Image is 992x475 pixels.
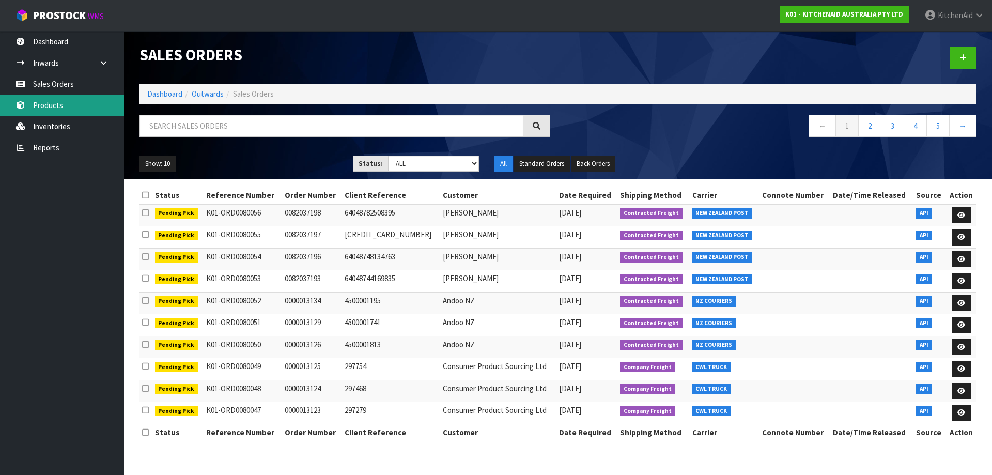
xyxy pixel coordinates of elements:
[949,115,977,137] a: →
[342,424,440,440] th: Client Reference
[440,314,556,336] td: Andoo NZ
[440,187,556,204] th: Customer
[440,204,556,226] td: [PERSON_NAME]
[559,296,581,305] span: [DATE]
[690,424,760,440] th: Carrier
[342,270,440,293] td: 64048744169835
[155,318,198,329] span: Pending Pick
[440,424,556,440] th: Customer
[342,314,440,336] td: 4500001741
[620,208,683,219] span: Contracted Freight
[946,424,977,440] th: Action
[559,361,581,371] span: [DATE]
[946,187,977,204] th: Action
[204,270,282,293] td: K01-ORD0080053
[692,340,736,350] span: NZ COURIERS
[514,156,570,172] button: Standard Orders
[16,9,28,22] img: cube-alt.png
[617,424,689,440] th: Shipping Method
[204,226,282,249] td: K01-ORD0080055
[692,231,753,241] span: NEW ZEALAND POST
[282,292,342,314] td: 0000013134
[147,89,182,99] a: Dashboard
[620,406,675,417] span: Company Freight
[830,424,913,440] th: Date/Time Released
[204,358,282,380] td: K01-ORD0080049
[692,318,736,329] span: NZ COURIERS
[282,336,342,358] td: 0000013126
[617,187,689,204] th: Shipping Method
[559,340,581,349] span: [DATE]
[155,362,198,373] span: Pending Pick
[440,292,556,314] td: Andoo NZ
[342,292,440,314] td: 4500001195
[155,296,198,307] span: Pending Pick
[916,384,932,394] span: API
[342,336,440,358] td: 4500001813
[155,208,198,219] span: Pending Pick
[155,406,198,417] span: Pending Pick
[204,314,282,336] td: K01-ORD0080051
[88,11,104,21] small: WMS
[282,226,342,249] td: 0082037197
[620,274,683,285] span: Contracted Freight
[282,402,342,424] td: 0000013123
[559,208,581,218] span: [DATE]
[881,115,904,137] a: 3
[282,187,342,204] th: Order Number
[282,270,342,293] td: 0082037193
[359,159,383,168] strong: Status:
[858,115,881,137] a: 2
[342,187,440,204] th: Client Reference
[282,380,342,402] td: 0000013124
[139,156,176,172] button: Show: 10
[440,380,556,402] td: Consumer Product Sourcing Ltd
[916,362,932,373] span: API
[692,208,753,219] span: NEW ZEALAND POST
[620,231,683,241] span: Contracted Freight
[620,384,675,394] span: Company Freight
[913,424,946,440] th: Source
[559,317,581,327] span: [DATE]
[440,270,556,293] td: [PERSON_NAME]
[204,292,282,314] td: K01-ORD0080052
[620,252,683,263] span: Contracted Freight
[913,187,946,204] th: Source
[559,273,581,283] span: [DATE]
[926,115,950,137] a: 5
[204,336,282,358] td: K01-ORD0080050
[830,187,913,204] th: Date/Time Released
[204,402,282,424] td: K01-ORD0080047
[233,89,274,99] span: Sales Orders
[204,380,282,402] td: K01-ORD0080048
[282,314,342,336] td: 0000013129
[155,384,198,394] span: Pending Pick
[282,204,342,226] td: 0082037198
[692,252,753,263] span: NEW ZEALAND POST
[155,340,198,350] span: Pending Pick
[342,358,440,380] td: 297754
[342,248,440,270] td: 64048748134763
[155,252,198,263] span: Pending Pick
[556,187,617,204] th: Date Required
[904,115,927,137] a: 4
[809,115,836,137] a: ←
[916,318,932,329] span: API
[620,318,683,329] span: Contracted Freight
[282,424,342,440] th: Order Number
[916,406,932,417] span: API
[692,384,731,394] span: CWL TRUCK
[692,296,736,307] span: NZ COURIERS
[916,296,932,307] span: API
[342,402,440,424] td: 297279
[440,402,556,424] td: Consumer Product Sourcing Ltd
[692,274,753,285] span: NEW ZEALAND POST
[620,296,683,307] span: Contracted Freight
[559,405,581,415] span: [DATE]
[916,252,932,263] span: API
[192,89,224,99] a: Outwards
[342,226,440,249] td: [CREDIT_CARD_NUMBER]
[559,252,581,262] span: [DATE]
[155,274,198,285] span: Pending Pick
[152,424,204,440] th: Status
